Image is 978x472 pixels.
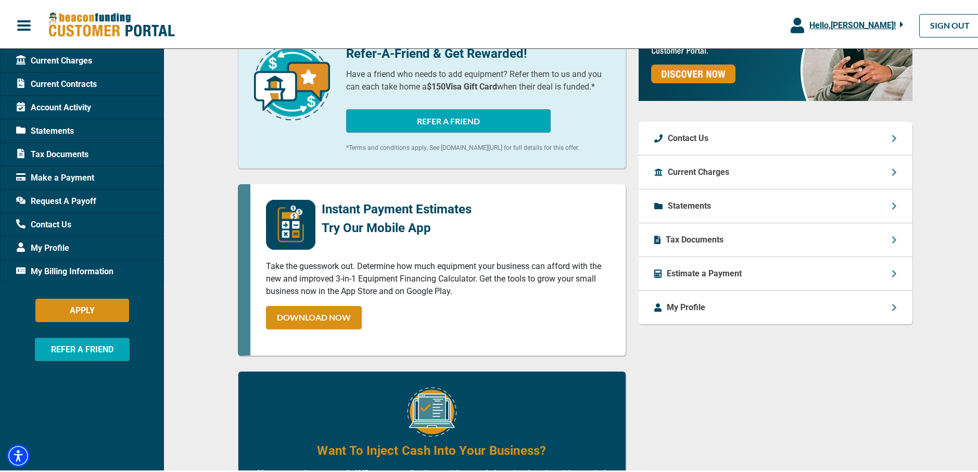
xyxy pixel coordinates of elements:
[16,216,71,229] span: Contact Us
[346,141,610,150] p: *Terms and conditions apply. See [DOMAIN_NAME][URL] for full details for this offer.
[668,164,729,176] p: Current Charges
[346,107,551,131] button: REFER A FRIEND
[668,198,711,210] p: Statements
[346,66,610,91] p: Have a friend who needs to add equipment? Refer them to us and you can each take home a when thei...
[16,76,97,88] span: Current Contracts
[35,297,129,320] button: APPLY
[266,258,610,296] p: Take the guesswork out. Determine how much equipment your business can afford with the new and im...
[346,42,610,61] p: Refer-A-Friend & Get Rewarded!
[16,123,74,135] span: Statements
[16,99,91,112] span: Account Activity
[317,440,546,457] h4: Want To Inject Cash Into Your Business?
[666,232,723,244] p: Tax Documents
[16,263,113,276] span: My Billing Information
[667,299,705,312] p: My Profile
[667,265,742,278] p: Estimate a Payment
[322,216,472,235] p: Try Our Mobile App
[809,18,896,28] span: Hello, [PERSON_NAME] !
[668,130,708,143] p: Contact Us
[48,10,175,36] img: Beacon Funding Customer Portal Logo
[16,53,92,65] span: Current Charges
[16,240,69,252] span: My Profile
[322,198,472,216] p: Instant Payment Estimates
[266,198,315,248] img: mobile-app-logo.png
[16,193,96,206] span: Request A Payoff
[16,146,88,159] span: Tax Documents
[254,42,330,118] img: refer-a-friend-icon.png
[407,385,456,435] img: Equipment Financing Online Image
[427,80,497,90] b: $150 Visa Gift Card
[16,170,94,182] span: Make a Payment
[35,336,130,359] button: REFER A FRIEND
[266,304,362,327] a: DOWNLOAD NOW
[7,442,30,465] div: Accessibility Menu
